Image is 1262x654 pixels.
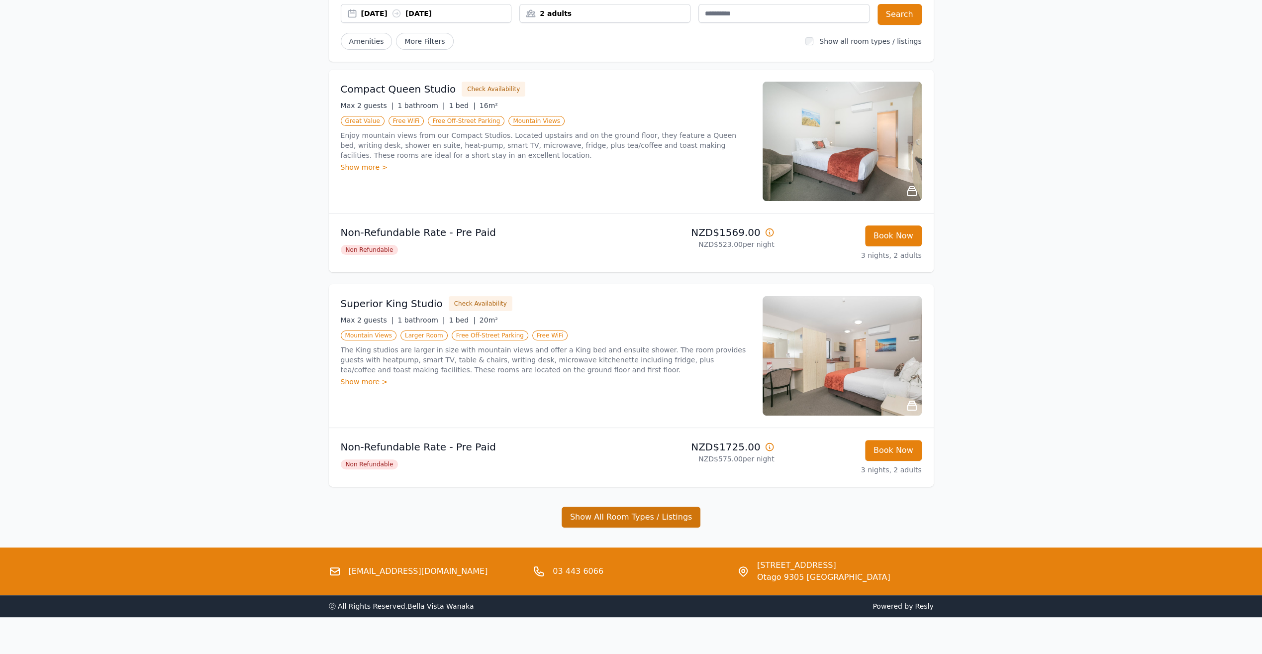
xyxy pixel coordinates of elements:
a: [EMAIL_ADDRESS][DOMAIN_NAME] [349,565,488,577]
button: Check Availability [462,82,525,97]
p: Enjoy mountain views from our Compact Studios. Located upstairs and on the ground floor, they fea... [341,130,751,160]
span: 16m² [480,102,498,109]
a: Resly [915,602,933,610]
a: 03 443 6066 [553,565,603,577]
span: Mountain Views [508,116,564,126]
p: NZD$1725.00 [635,440,775,454]
p: The King studios are larger in size with mountain views and offer a King bed and ensuite shower. ... [341,345,751,375]
span: Powered by [635,601,934,611]
span: More Filters [396,33,453,50]
p: NZD$1569.00 [635,225,775,239]
span: Free Off-Street Parking [452,330,528,340]
span: 20m² [480,316,498,324]
span: 1 bed | [449,316,475,324]
h3: Superior King Studio [341,297,443,311]
span: 1 bathroom | [397,102,445,109]
span: Larger Room [400,330,448,340]
span: Max 2 guests | [341,102,394,109]
button: Amenities [341,33,392,50]
span: Otago 9305 [GEOGRAPHIC_DATA] [757,571,890,583]
button: Book Now [865,225,922,246]
span: 1 bathroom | [397,316,445,324]
button: Book Now [865,440,922,461]
button: Search [877,4,922,25]
span: Free Off-Street Parking [428,116,504,126]
h3: Compact Queen Studio [341,82,456,96]
span: Free WiFi [532,330,568,340]
p: NZD$523.00 per night [635,239,775,249]
span: [STREET_ADDRESS] [757,559,890,571]
span: 1 bed | [449,102,475,109]
span: Non Refundable [341,245,398,255]
span: Free WiFi [388,116,424,126]
label: Show all room types / listings [819,37,921,45]
span: Max 2 guests | [341,316,394,324]
span: Non Refundable [341,459,398,469]
div: [DATE] [DATE] [361,8,511,18]
p: 3 nights, 2 adults [782,250,922,260]
p: 3 nights, 2 adults [782,465,922,475]
div: Show more > [341,162,751,172]
span: Mountain Views [341,330,396,340]
button: Show All Room Types / Listings [562,507,701,528]
p: NZD$575.00 per night [635,454,775,464]
p: Non-Refundable Rate - Pre Paid [341,225,627,239]
span: Great Value [341,116,385,126]
span: ⓒ All Rights Reserved. Bella Vista Wanaka [329,602,474,610]
p: Non-Refundable Rate - Pre Paid [341,440,627,454]
div: 2 adults [520,8,690,18]
button: Check Availability [449,296,512,311]
div: Show more > [341,377,751,387]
